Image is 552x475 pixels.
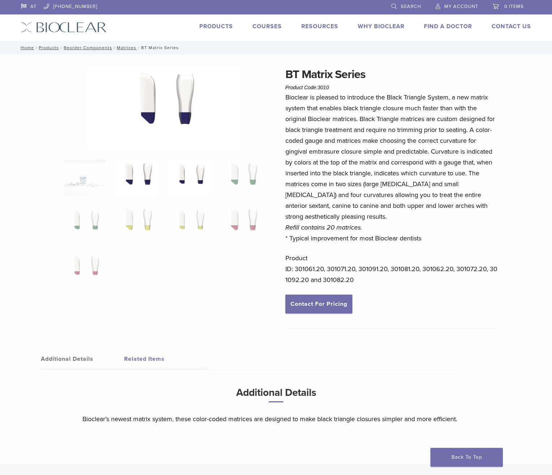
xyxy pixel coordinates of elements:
[34,46,39,50] span: /
[285,92,498,244] p: Bioclear is pleased to introduce the Black Triangle System, a new matrix system that enables blac...
[358,23,404,30] a: Why Bioclear
[401,4,421,9] span: Search
[124,349,207,369] a: Related Items
[285,253,498,285] p: Product ID: 301061.20, 301071.20, 301091.20, 301081.20, 301062.20, 301072.20, 301092.20 and 30108...
[82,414,470,424] p: Bioclear’s newest matrix system, these color-coded matrices are designed to make black triangle c...
[112,46,117,50] span: /
[116,205,158,241] img: BT Matrix Series - Image 6
[424,23,472,30] a: Find A Doctor
[169,205,210,241] img: BT Matrix Series - Image 7
[88,66,239,150] img: BT Matrix Series - Image 2
[492,23,531,30] a: Contact Us
[16,41,536,54] nav: BT Matrix Series
[221,205,263,241] img: BT Matrix Series - Image 8
[64,251,105,287] img: BT Matrix Series - Image 9
[318,85,329,90] span: 3010
[430,448,503,467] a: Back To Top
[199,23,233,30] a: Products
[41,349,124,369] a: Additional Details
[39,45,59,50] a: Products
[64,160,105,196] img: Anterior-Black-Triangle-Series-Matrices-324x324.jpg
[285,223,362,231] em: Refill contains 20 matrices.
[221,160,263,196] img: BT Matrix Series - Image 4
[252,23,282,30] a: Courses
[59,46,64,50] span: /
[116,160,158,196] img: BT Matrix Series - Image 2
[285,295,352,313] a: Contact For Pricing
[504,4,524,9] span: 0 items
[301,23,338,30] a: Resources
[64,45,112,50] a: Reorder Components
[18,45,34,50] a: Home
[169,160,210,196] img: BT Matrix Series - Image 3
[444,4,478,9] span: My Account
[285,66,498,83] h1: BT Matrix Series
[285,85,329,90] span: Product Code:
[82,384,470,408] h3: Additional Details
[21,22,107,33] img: Bioclear
[117,45,136,50] a: Matrices
[136,46,141,50] span: /
[64,205,105,241] img: BT Matrix Series - Image 5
